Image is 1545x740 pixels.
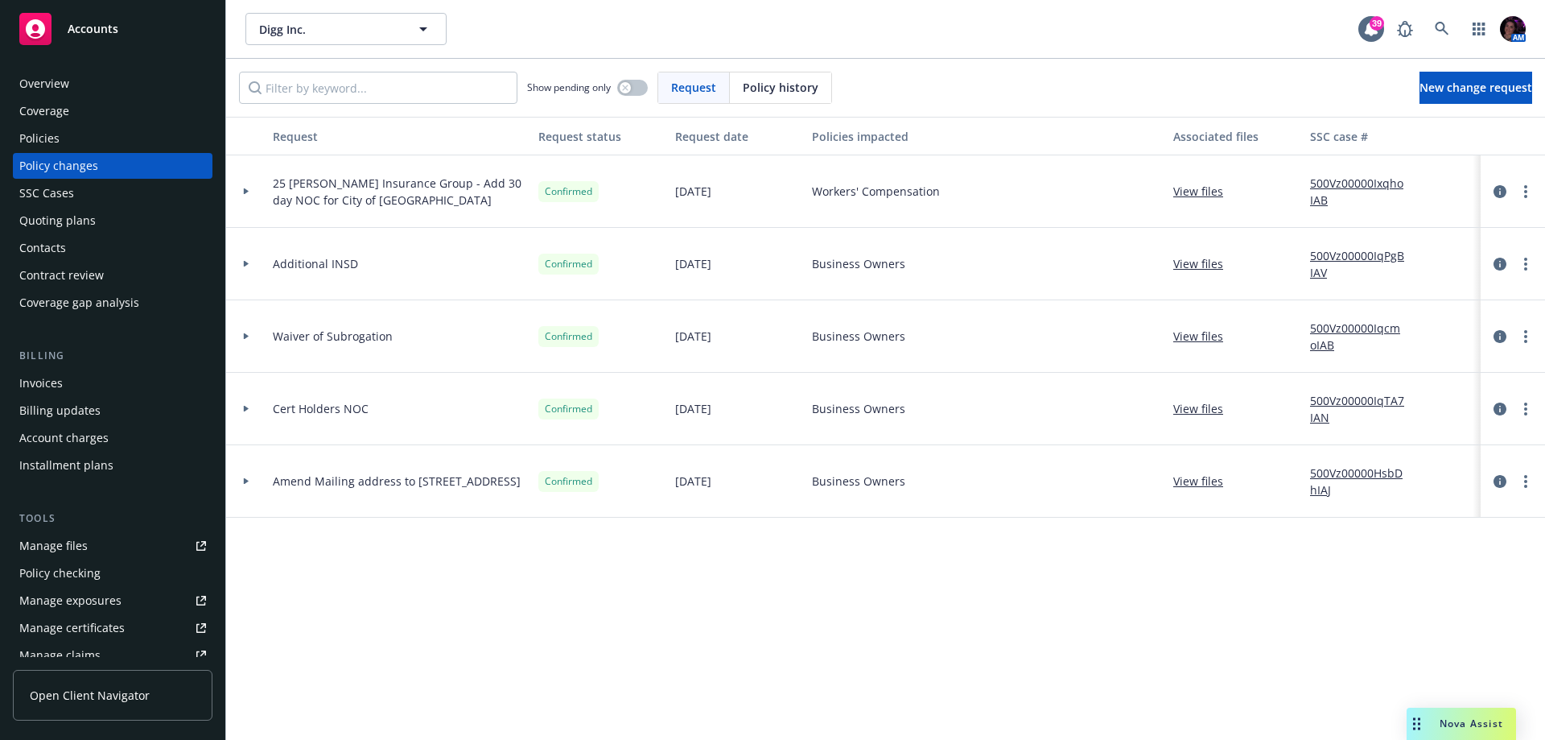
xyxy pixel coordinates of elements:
div: Coverage [19,98,69,124]
a: Manage exposures [13,588,212,614]
span: Confirmed [545,184,592,199]
a: Invoices [13,370,212,396]
span: [DATE] [675,255,711,272]
a: View files [1173,255,1236,272]
div: Policies [19,126,60,151]
div: Request [273,128,525,145]
a: Coverage gap analysis [13,290,212,316]
span: Confirmed [545,257,592,271]
a: 500Vz00000IqcmoIAB [1310,320,1418,353]
div: Billing updates [19,398,101,424]
div: SSC case # [1310,128,1418,145]
span: Accounts [68,23,118,35]
a: Contract review [13,263,212,288]
a: Search [1426,13,1458,45]
div: Request date [675,128,799,145]
a: SSC Cases [13,180,212,206]
div: SSC Cases [19,180,74,206]
span: Workers' Compensation [812,183,940,200]
a: View files [1173,473,1236,490]
div: Associated files [1173,128,1297,145]
a: View files [1173,328,1236,345]
span: Additional INSD [273,255,358,272]
div: Manage certificates [19,615,125,641]
span: Business Owners [812,255,905,272]
div: Overview [19,71,69,97]
button: SSC case # [1304,117,1424,155]
button: Request status [532,117,669,155]
div: Contacts [19,235,66,261]
div: Installment plans [19,453,113,478]
a: more [1516,182,1535,201]
div: Quoting plans [19,208,96,234]
span: Show pending only [527,81,611,94]
a: Quoting plans [13,208,212,234]
span: Amend Mailing address to [STREET_ADDRESS] [273,473,521,490]
span: [DATE] [675,183,711,200]
a: New change request [1419,72,1532,104]
a: more [1516,254,1535,274]
a: 500Vz00000IqTA7IAN [1310,392,1418,426]
button: Request [266,117,532,155]
span: [DATE] [675,473,711,490]
button: Nova Assist [1407,708,1516,740]
a: circleInformation [1490,472,1510,491]
a: Switch app [1463,13,1495,45]
div: Toggle Row Expanded [226,445,266,518]
a: Policy checking [13,560,212,586]
span: Business Owners [812,400,905,417]
button: Request date [669,117,805,155]
a: Installment plans [13,453,212,478]
span: Waiver of Subrogation [273,328,393,345]
button: Policies impacted [805,117,1167,155]
div: Billing [13,348,212,364]
span: Request [671,79,716,96]
span: New change request [1419,80,1532,95]
a: Policy changes [13,153,212,179]
a: Manage certificates [13,615,212,641]
span: Business Owners [812,473,905,490]
a: Accounts [13,6,212,52]
a: more [1516,399,1535,419]
span: Policy history [743,79,818,96]
img: photo [1500,16,1526,42]
span: [DATE] [675,328,711,345]
div: Invoices [19,370,63,396]
a: more [1516,327,1535,346]
span: Confirmed [545,474,592,489]
span: Business Owners [812,328,905,345]
a: circleInformation [1490,327,1510,346]
div: Toggle Row Expanded [226,228,266,300]
div: Manage exposures [19,588,122,614]
a: Manage claims [13,643,212,668]
div: Contract review [19,263,104,288]
a: Contacts [13,235,212,261]
a: Policies [13,126,212,151]
a: 500Vz00000HsbDhIAJ [1310,465,1418,498]
span: Open Client Navigator [30,687,150,704]
div: Account charges [19,425,109,451]
div: Policies impacted [812,128,1160,145]
a: circleInformation [1490,182,1510,201]
a: Report a Bug [1389,13,1421,45]
a: 500Vz00000IqPgBIAV [1310,247,1418,281]
div: Request status [538,128,662,145]
div: Toggle Row Expanded [226,155,266,228]
div: Manage claims [19,643,101,668]
a: View files [1173,183,1236,200]
div: Tools [13,511,212,527]
a: Coverage [13,98,212,124]
span: Nova Assist [1440,717,1503,730]
div: Toggle Row Expanded [226,300,266,373]
a: 500Vz00000IxqhoIAB [1310,175,1418,209]
a: Overview [13,71,212,97]
input: Filter by keyword... [239,72,517,104]
span: 25 [PERSON_NAME] Insurance Group - Add 30 day NOC for City of [GEOGRAPHIC_DATA] [273,175,525,209]
div: Manage files [19,533,88,559]
div: Toggle Row Expanded [226,373,266,445]
a: View files [1173,400,1236,417]
span: [DATE] [675,400,711,417]
span: Confirmed [545,329,592,344]
a: circleInformation [1490,254,1510,274]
